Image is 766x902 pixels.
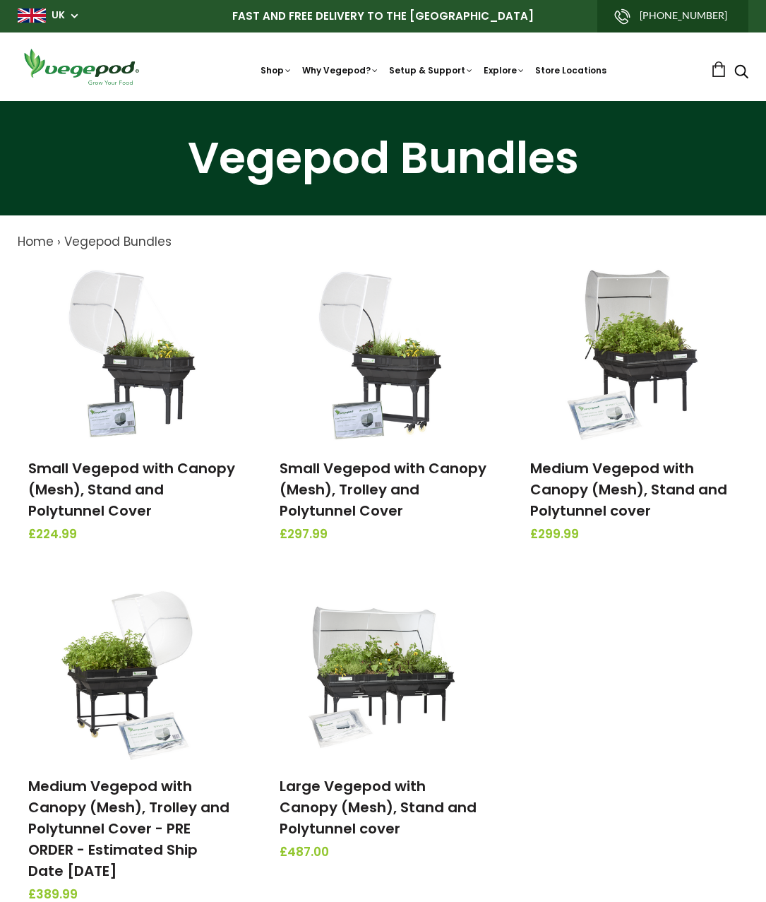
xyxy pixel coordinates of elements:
[302,64,379,76] a: Why Vegepod?
[18,47,145,87] img: Vegepod
[18,8,46,23] img: gb_large.png
[530,526,738,544] span: £299.99
[535,64,606,76] a: Store Locations
[28,526,236,544] span: £224.99
[64,233,172,250] a: Vegepod Bundles
[280,843,487,862] span: £487.00
[52,8,65,23] a: UK
[280,526,487,544] span: £297.99
[484,64,525,76] a: Explore
[18,233,748,251] nav: breadcrumbs
[57,233,61,250] span: ›
[18,233,54,250] a: Home
[280,458,486,521] a: Small Vegepod with Canopy (Mesh), Trolley and Polytunnel Cover
[261,64,292,76] a: Shop
[280,776,477,838] a: Large Vegepod with Canopy (Mesh), Stand and Polytunnel cover
[58,583,206,760] img: Medium Vegepod with Canopy (Mesh), Trolley and Polytunnel Cover - PRE ORDER - Estimated Ship Date...
[58,266,206,442] img: Small Vegepod with Canopy (Mesh), Stand and Polytunnel Cover
[530,458,727,521] a: Medium Vegepod with Canopy (Mesh), Stand and Polytunnel cover
[389,64,474,76] a: Setup & Support
[18,136,748,180] h1: Vegepod Bundles
[734,66,748,81] a: Search
[309,266,457,442] img: Small Vegepod with Canopy (Mesh), Trolley and Polytunnel Cover
[560,266,708,442] img: Medium Vegepod with Canopy (Mesh), Stand and Polytunnel cover
[28,776,229,881] a: Medium Vegepod with Canopy (Mesh), Trolley and Polytunnel Cover - PRE ORDER - Estimated Ship Date...
[309,583,457,760] img: Large Vegepod with Canopy (Mesh), Stand and Polytunnel cover
[28,458,235,521] a: Small Vegepod with Canopy (Mesh), Stand and Polytunnel Cover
